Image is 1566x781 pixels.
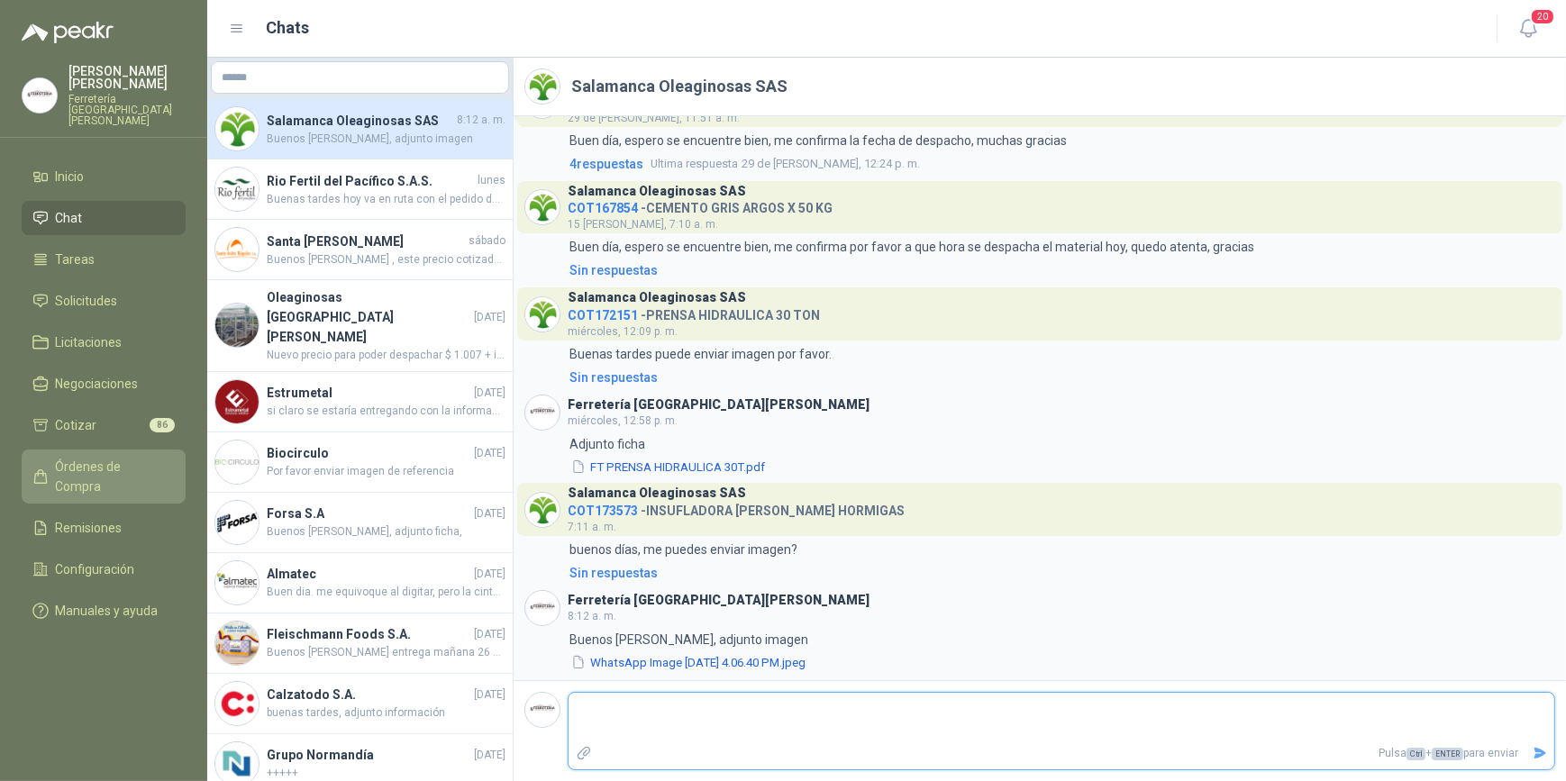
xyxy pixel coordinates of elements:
[22,242,186,277] a: Tareas
[568,521,616,533] span: 7:11 a. m.
[267,745,470,765] h4: Grupo Normandía
[1407,748,1425,760] span: Ctrl
[267,463,505,480] span: Por favor enviar imagen de referencia
[568,186,746,196] h3: Salamanca Oleaginosas SAS
[569,434,767,454] p: Adjunto ficha
[525,190,560,224] img: Company Logo
[22,511,186,545] a: Remisiones
[571,74,788,99] h2: Salamanca Oleaginosas SAS
[469,232,505,250] span: sábado
[569,237,1254,257] p: Buen día, espero se encuentre bien, me confirma por favor a que hora se despacha el material hoy,...
[56,415,97,435] span: Cotizar
[267,443,470,463] h4: Biocirculo
[267,15,310,41] h1: Chats
[68,65,186,90] p: [PERSON_NAME] [PERSON_NAME]
[215,561,259,604] img: Company Logo
[56,559,135,579] span: Configuración
[56,601,159,621] span: Manuales y ayuda
[569,738,599,769] label: Adjuntar archivos
[474,445,505,462] span: [DATE]
[474,309,505,326] span: [DATE]
[56,332,123,352] span: Licitaciones
[267,624,470,644] h4: Fleischmann Foods S.A.
[68,94,186,126] p: Ferretería [GEOGRAPHIC_DATA][PERSON_NAME]
[1432,748,1463,760] span: ENTER
[474,505,505,522] span: [DATE]
[568,595,869,605] h3: Ferretería [GEOGRAPHIC_DATA][PERSON_NAME]
[569,368,658,387] div: Sin respuestas
[569,131,1067,150] p: Buen día, espero se encuentre bien, me confirma la fecha de despacho, muchas gracias
[566,154,1555,174] a: 4respuestasUltima respuesta29 de [PERSON_NAME], 12:24 p. m.
[56,208,83,228] span: Chat
[22,408,186,442] a: Cotizar86
[267,564,470,584] h4: Almatec
[267,644,505,661] span: Buenos [PERSON_NAME] entrega mañana 26 de junio
[566,260,1555,280] a: Sin respuestas
[267,504,470,523] h4: Forsa S.A
[22,594,186,628] a: Manuales y ayuda
[207,493,513,553] a: Company LogoForsa S.A[DATE]Buenos [PERSON_NAME], adjunto ficha,
[566,563,1555,583] a: Sin respuestas
[568,293,746,303] h3: Salamanca Oleaginosas SAS
[215,304,259,347] img: Company Logo
[1530,8,1555,25] span: 20
[267,287,470,347] h4: Oleaginosas [GEOGRAPHIC_DATA][PERSON_NAME]
[22,159,186,194] a: Inicio
[525,591,560,625] img: Company Logo
[215,107,259,150] img: Company Logo
[56,167,85,186] span: Inicio
[56,374,139,394] span: Negociaciones
[23,78,57,113] img: Company Logo
[568,196,833,213] h4: - CEMENTO GRIS ARGOS X 50 KG
[569,653,807,672] button: WhatsApp Image [DATE] 4.06.40 PM.jpeg
[525,395,560,430] img: Company Logo
[457,112,505,129] span: 8:12 a. m.
[267,171,474,191] h4: Rio Fertil del Pacífico S.A.S.
[215,228,259,271] img: Company Logo
[267,232,465,251] h4: Santa [PERSON_NAME]
[568,304,820,321] h4: - PRENSA HIDRAULICA 30 TON
[569,540,797,559] p: buenos días, me puedes enviar imagen?
[267,251,505,268] span: Buenos [PERSON_NAME] , este precio cotizado corresponde a promocion de [PERSON_NAME] , ya en agos...
[525,69,560,104] img: Company Logo
[22,325,186,359] a: Licitaciones
[568,218,718,231] span: 15 [PERSON_NAME], 7:10 a. m.
[22,22,114,43] img: Logo peakr
[568,504,638,518] span: COT173573
[207,372,513,432] a: Company LogoEstrumetal[DATE]si claro se estaría entregando con la información requerida pero seri...
[207,432,513,493] a: Company LogoBiocirculo[DATE]Por favor enviar imagen de referencia
[568,414,678,427] span: miércoles, 12:58 p. m.
[207,99,513,159] a: Company LogoSalamanca Oleaginosas SAS8:12 a. m.Buenos [PERSON_NAME], adjunto imagen
[568,499,905,516] h4: - INSUFLADORA [PERSON_NAME] HORMIGAS
[267,191,505,208] span: Buenas tardes hoy va en ruta con el pedido de los tornillos
[478,172,505,189] span: lunes
[267,685,470,704] h4: Calzatodo S.A.
[22,367,186,401] a: Negociaciones
[569,630,808,649] p: Buenos [PERSON_NAME], adjunto imagen
[569,154,643,174] span: 4 respuesta s
[569,344,832,364] p: Buenas tardes puede enviar imagen por favor.
[207,280,513,372] a: Company LogoOleaginosas [GEOGRAPHIC_DATA][PERSON_NAME][DATE]Nuevo precio para poder despachar $ 1...
[56,250,96,269] span: Tareas
[568,112,740,124] span: 29 de [PERSON_NAME], 11:51 a. m.
[56,291,118,311] span: Solicitudes
[568,610,616,622] span: 8:12 a. m.
[207,159,513,220] a: Company LogoRio Fertil del Pacífico S.A.S.lunesBuenas tardes hoy va en ruta con el pedido de los ...
[56,457,168,496] span: Órdenes de Compra
[267,131,505,148] span: Buenos [PERSON_NAME], adjunto imagen
[207,674,513,734] a: Company LogoCalzatodo S.A.[DATE]buenas tardes, adjunto información
[525,297,560,331] img: Company Logo
[568,488,746,498] h3: Salamanca Oleaginosas SAS
[267,584,505,601] span: Buen dia. me equivoque al digitar, pero la cinta es de 500 mts, el precio esta tal como me lo die...
[207,613,513,674] a: Company LogoFleischmann Foods S.A.[DATE]Buenos [PERSON_NAME] entrega mañana 26 de junio
[215,440,259,484] img: Company Logo
[566,368,1555,387] a: Sin respuestas
[474,626,505,643] span: [DATE]
[599,738,1525,769] p: Pulsa + para enviar
[568,325,678,338] span: miércoles, 12:09 p. m.
[651,155,738,173] span: Ultima respuesta
[267,523,505,540] span: Buenos [PERSON_NAME], adjunto ficha,
[474,747,505,764] span: [DATE]
[267,403,505,420] span: si claro se estaría entregando con la información requerida pero seria por un monto mínimo de des...
[1512,13,1544,45] button: 20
